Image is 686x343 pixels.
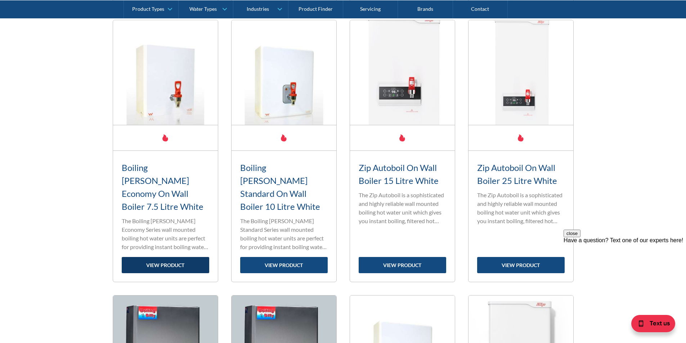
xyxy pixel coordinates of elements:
[240,161,328,213] h3: Boiling [PERSON_NAME] Standard On Wall Boiler 10 Litre White
[122,257,209,273] a: view product
[477,257,565,273] a: view product
[122,217,209,251] p: The Boiling [PERSON_NAME] Economy Series wall mounted boiling hot water units are perfect for pro...
[477,161,565,187] h3: Zip Autoboil On Wall Boiler 25 Litre White
[189,6,217,12] div: Water Types
[359,191,446,225] p: The Zip Autoboil is a sophisticated and highly reliable wall mounted boiling hot water unit which...
[132,6,164,12] div: Product Types
[614,307,686,343] iframe: podium webchat widget bubble
[477,191,565,225] p: The Zip Autoboil is a sophisticated and highly reliable wall mounted boiling hot water unit which...
[122,161,209,213] h3: Boiling [PERSON_NAME] Economy On Wall Boiler 7.5 Litre White
[240,217,328,251] p: The Boiling [PERSON_NAME] Standard Series wall mounted boiling hot water units are perfect for pr...
[359,161,446,187] h3: Zip Autoboil On Wall Boiler 15 Litre White
[350,20,455,125] img: Zip Autoboil On Wall Boiler 15 Litre White
[247,6,269,12] div: Industries
[468,20,573,125] img: Zip Autoboil On Wall Boiler 25 Litre White
[564,230,686,316] iframe: podium webchat widget prompt
[359,257,446,273] a: view product
[232,20,336,125] img: Boiling Billy Standard On Wall Boiler 10 Litre White
[240,257,328,273] a: view product
[113,20,218,125] img: Boiling Billy Economy On Wall Boiler 7.5 Litre White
